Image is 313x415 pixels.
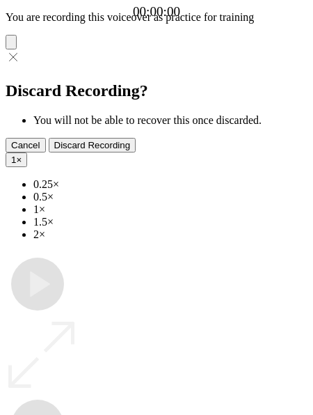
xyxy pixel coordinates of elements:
button: Discard Recording [49,138,136,152]
li: 0.5× [33,191,307,203]
li: 1× [33,203,307,216]
li: 1.5× [33,216,307,228]
span: 1 [11,155,16,165]
h2: Discard Recording? [6,81,307,100]
li: 2× [33,228,307,241]
button: Cancel [6,138,46,152]
a: 00:00:00 [133,4,180,19]
li: You will not be able to recover this once discarded. [33,114,307,127]
li: 0.25× [33,178,307,191]
button: 1× [6,152,27,167]
p: You are recording this voiceover as practice for training [6,11,307,24]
